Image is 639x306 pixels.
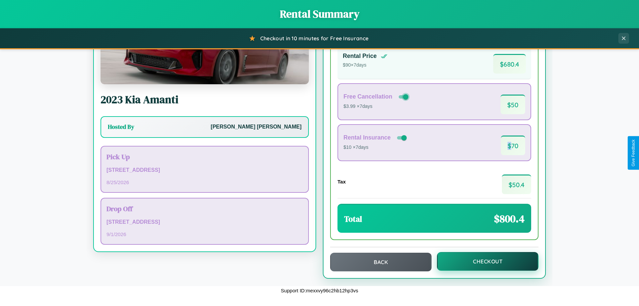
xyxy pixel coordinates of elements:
[106,217,303,227] p: [STREET_ADDRESS]
[494,211,525,226] span: $ 800.4
[101,18,309,84] img: Kia Amanti
[343,134,391,141] h4: Rental Insurance
[337,179,346,184] h4: Tax
[343,102,410,111] p: $3.99 × 7 days
[106,204,303,213] h3: Drop Off
[106,178,303,187] p: 8 / 25 / 2026
[330,253,432,271] button: Back
[211,122,302,132] p: [PERSON_NAME] [PERSON_NAME]
[106,165,303,175] p: [STREET_ADDRESS]
[101,92,309,107] h2: 2023 Kia Amanti
[281,286,358,295] p: Support ID: mexxvy96c2hb12hp3vs
[343,93,392,100] h4: Free Cancellation
[344,213,362,224] h3: Total
[260,35,368,42] span: Checkout in 10 minutes for Free Insurance
[631,140,636,166] div: Give Feedback
[343,61,387,70] p: $ 90 × 7 days
[106,152,303,161] h3: Pick Up
[7,7,632,21] h1: Rental Summary
[493,54,526,74] span: $ 680.4
[106,230,303,239] p: 9 / 1 / 2026
[437,252,538,271] button: Checkout
[108,123,134,131] h3: Hosted By
[343,143,408,152] p: $10 × 7 days
[501,95,525,114] span: $ 50
[343,53,377,60] h4: Rental Price
[502,174,531,194] span: $ 50.4
[501,136,525,155] span: $ 70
